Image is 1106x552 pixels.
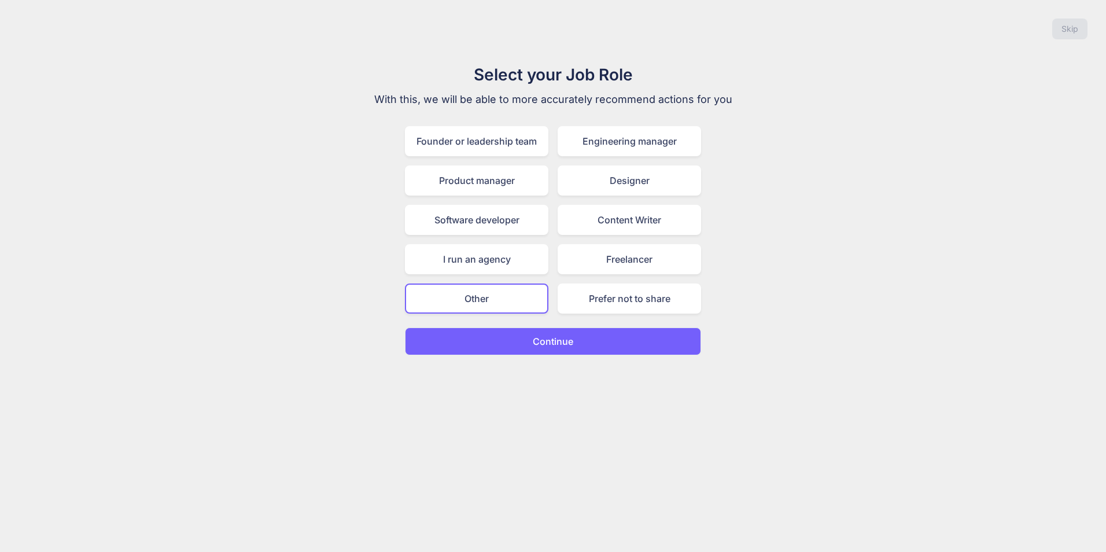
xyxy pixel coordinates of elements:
[558,126,701,156] div: Engineering manager
[405,244,548,274] div: I run an agency
[359,91,747,108] p: With this, we will be able to more accurately recommend actions for you
[405,165,548,196] div: Product manager
[405,126,548,156] div: Founder or leadership team
[359,62,747,87] h1: Select your Job Role
[558,165,701,196] div: Designer
[558,244,701,274] div: Freelancer
[1052,19,1087,39] button: Skip
[533,334,573,348] p: Continue
[558,284,701,314] div: Prefer not to share
[405,327,701,355] button: Continue
[558,205,701,235] div: Content Writer
[405,205,548,235] div: Software developer
[405,284,548,314] div: Other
